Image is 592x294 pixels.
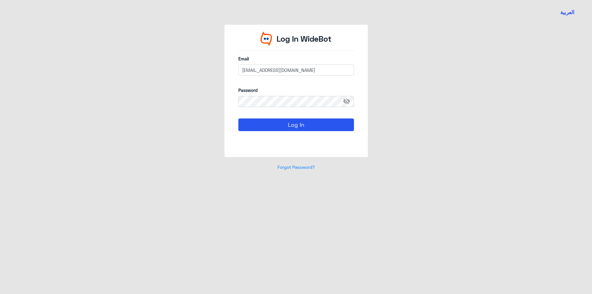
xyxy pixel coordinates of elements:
[277,164,315,170] a: Forgot Password?
[277,33,331,45] p: Log In WideBot
[261,31,272,46] img: Widebot Logo
[238,64,354,76] input: Enter your email here...
[238,118,354,131] button: Log In
[238,87,354,93] label: Password
[238,56,354,62] label: Email
[557,5,578,20] a: Switch language
[343,96,354,107] span: visibility_off
[560,9,574,16] button: العربية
